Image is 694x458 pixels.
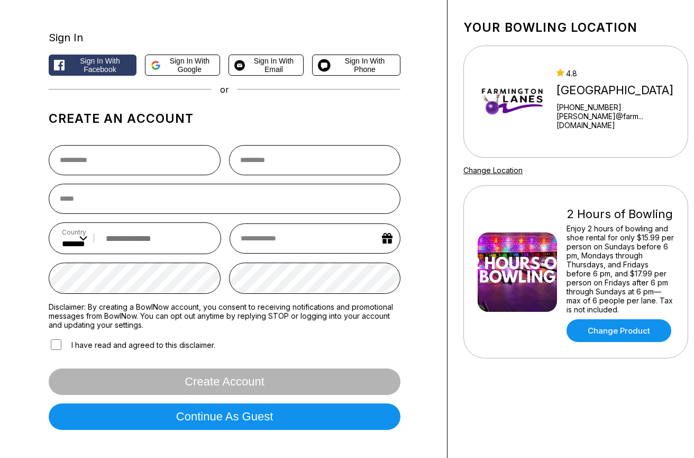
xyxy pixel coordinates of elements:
[478,232,557,312] img: 2 Hours of Bowling
[556,83,683,97] div: [GEOGRAPHIC_DATA]
[49,84,400,95] div: or
[49,111,400,126] h1: Create an account
[49,31,400,44] div: Sign In
[69,57,131,74] span: Sign in with Facebook
[62,228,87,236] label: Country
[567,207,674,221] div: 2 Hours of Bowling
[463,166,523,175] a: Change Location
[165,57,215,74] span: Sign in with Google
[478,62,547,141] img: Farmington Lanes
[51,339,61,350] input: I have read and agreed to this disclaimer.
[556,112,683,130] a: [PERSON_NAME]@farm...[DOMAIN_NAME]
[249,57,298,74] span: Sign in with Email
[312,55,400,76] button: Sign in with Phone
[145,55,220,76] button: Sign in with Google
[49,338,215,352] label: I have read and agreed to this disclaimer.
[556,69,683,78] div: 4.8
[567,224,674,314] div: Enjoy 2 hours of bowling and shoe rental for only $15.99 per person on Sundays before 6 pm, Monda...
[335,57,395,74] span: Sign in with Phone
[567,319,671,342] a: Change Product
[49,403,400,430] button: Continue as guest
[49,55,136,76] button: Sign in with Facebook
[556,103,683,112] div: [PHONE_NUMBER]
[463,20,688,35] h1: Your bowling location
[229,55,304,76] button: Sign in with Email
[49,302,400,329] label: Disclaimer: By creating a BowlNow account, you consent to receiving notifications and promotional...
